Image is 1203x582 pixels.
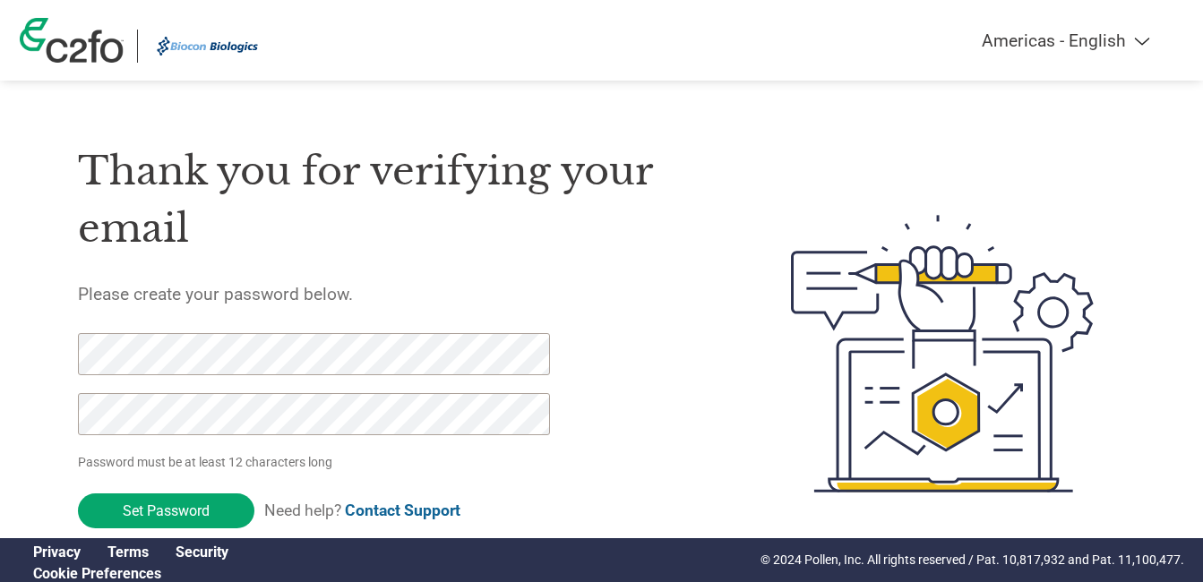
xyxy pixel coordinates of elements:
div: Open Cookie Preferences Modal [20,565,242,582]
a: Security [176,543,228,561]
a: Privacy [33,543,81,561]
span: Need help? [264,501,460,519]
a: Cookie Preferences, opens a dedicated popup modal window [33,565,161,582]
h5: Please create your password below. [78,284,707,304]
p: © 2024 Pollen, Inc. All rights reserved / Pat. 10,817,932 and Pat. 11,100,477. [760,551,1184,569]
a: Contact Support [345,501,460,519]
a: Terms [107,543,149,561]
img: c2fo logo [20,18,124,63]
input: Set Password [78,493,254,528]
p: Password must be at least 12 characters long [78,453,556,472]
h1: Thank you for verifying your email [78,142,707,258]
img: Biocon Biologics [151,30,264,63]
